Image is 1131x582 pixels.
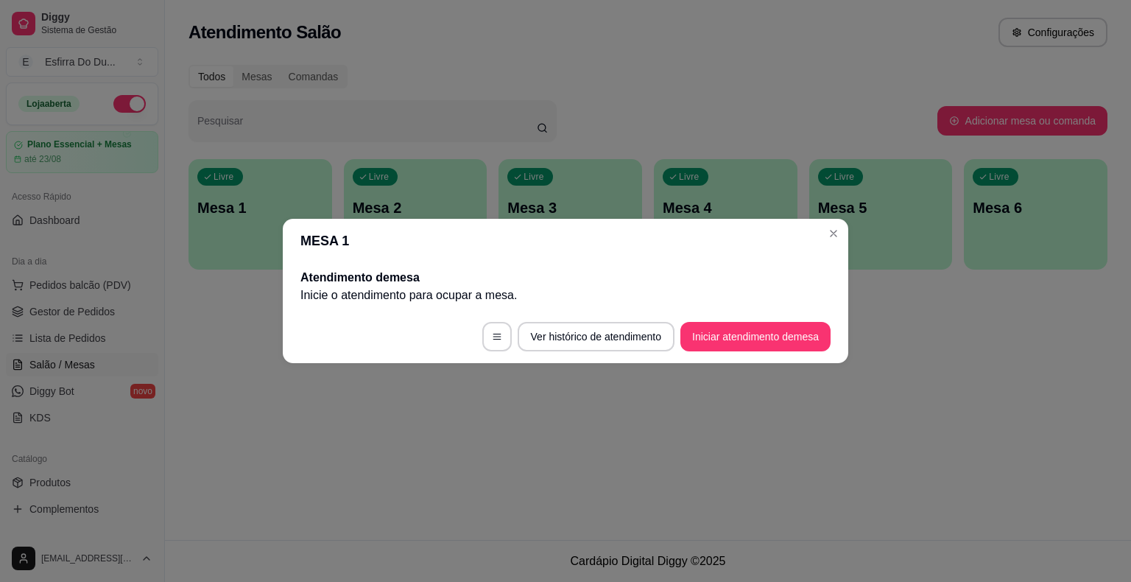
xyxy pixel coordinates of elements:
p: Inicie o atendimento para ocupar a mesa . [300,287,831,304]
header: MESA 1 [283,219,848,263]
button: Iniciar atendimento demesa [680,322,831,351]
button: Ver histórico de atendimento [518,322,674,351]
h2: Atendimento de mesa [300,269,831,287]
button: Close [822,222,845,245]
